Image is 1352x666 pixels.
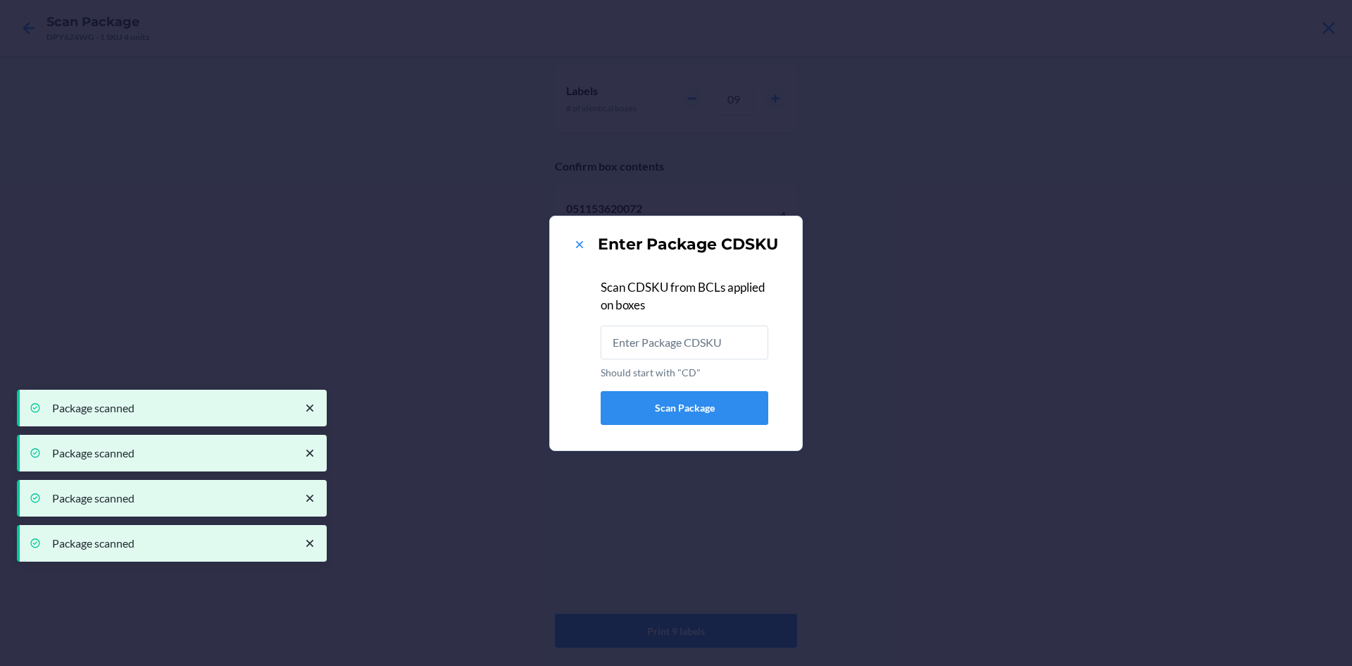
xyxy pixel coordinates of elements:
[303,491,317,505] svg: close toast
[52,401,289,415] p: Package scanned
[303,401,317,415] svg: close toast
[52,491,289,505] p: Package scanned
[303,446,317,460] svg: close toast
[303,536,317,550] svg: close toast
[598,233,778,256] h2: Enter Package CDSKU
[601,326,768,359] input: Should start with "CD"
[601,365,768,380] p: Should start with "CD"
[601,278,768,314] div: Scan CDSKU from BCLs applied on boxes
[52,446,289,460] p: Package scanned
[52,536,289,550] p: Package scanned
[601,391,768,425] button: Scan Package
